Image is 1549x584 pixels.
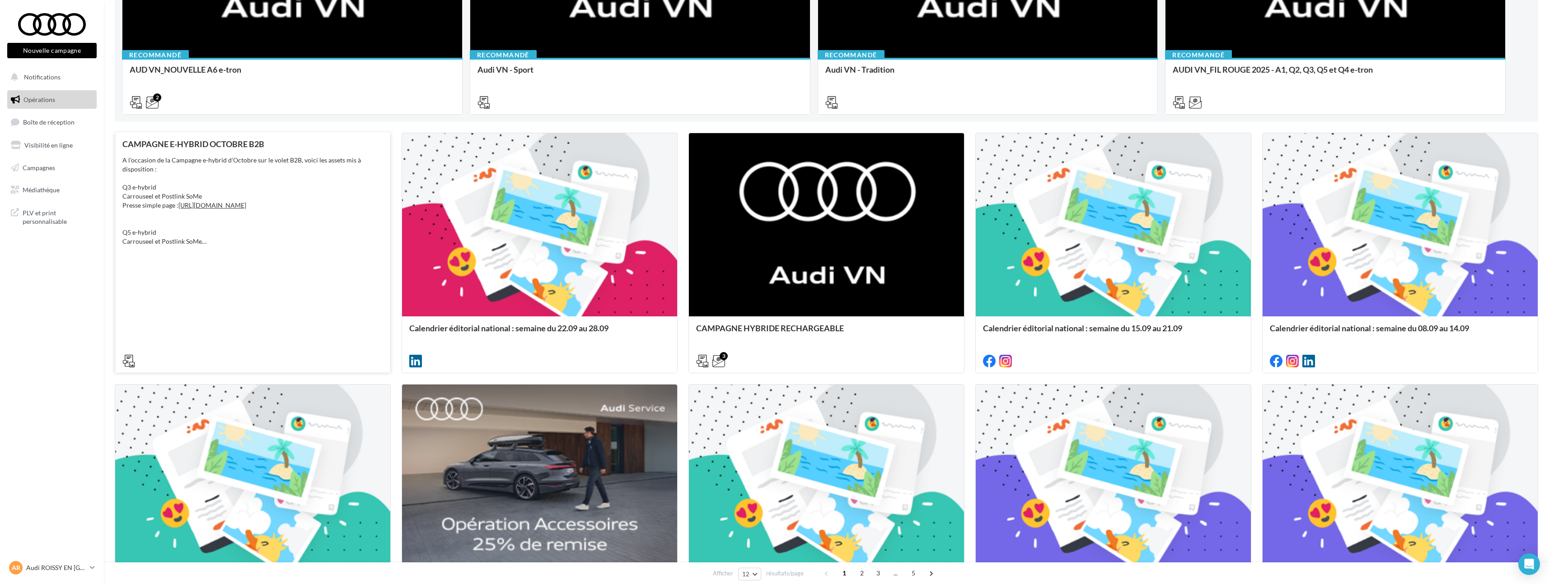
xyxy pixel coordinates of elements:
button: Notifications [5,68,95,87]
span: 1 [837,566,852,580]
a: Médiathèque [5,181,98,199]
div: Recommandé [1165,50,1232,60]
div: Calendrier éditorial national : semaine du 22.09 au 28.09 [409,324,670,342]
a: [URL][DOMAIN_NAME] [178,201,246,209]
div: Audi VN - Tradition [825,65,1151,83]
div: AUDI VN_FIL ROUGE 2025 - A1, Q2, Q3, Q5 et Q4 e-tron [1173,65,1498,83]
a: Campagnes [5,158,98,177]
a: Boîte de réception [5,112,98,132]
div: CAMPAGNE E-HYBRID OCTOBRE B2B [122,139,383,148]
div: 2 [153,93,161,102]
div: 3 [720,352,728,360]
span: AR [12,563,20,572]
div: Calendrier éditorial national : semaine du 08.09 au 14.09 [1270,324,1530,342]
span: 5 [906,566,921,580]
button: Nouvelle campagne [7,43,97,58]
span: Campagnes [23,163,55,171]
div: Audi VN - Sport [477,65,803,83]
span: 2 [855,566,869,580]
span: PLV et print personnalisable [23,207,93,226]
div: AUD VN_NOUVELLE A6 e-tron [130,65,455,83]
span: Visibilité en ligne [24,141,73,149]
div: Recommandé [122,50,189,60]
span: Médiathèque [23,186,60,194]
span: Boîte de réception [23,118,75,126]
span: Notifications [24,73,61,81]
a: PLV et print personnalisable [5,203,98,230]
div: Calendrier éditorial national : semaine du 15.09 au 21.09 [983,324,1244,342]
span: 12 [742,570,750,578]
a: Visibilité en ligne [5,136,98,155]
span: Opérations [23,96,55,103]
a: Opérations [5,90,98,109]
span: ... [889,566,903,580]
p: Audi ROISSY EN [GEOGRAPHIC_DATA] [26,563,86,572]
a: AR Audi ROISSY EN [GEOGRAPHIC_DATA] [7,559,97,576]
span: résultats/page [766,569,804,578]
div: A l'occasion de la Campagne e-hybrid d'Octobre sur le volet B2B, voici les assets mis à dispositi... [122,156,383,246]
div: Recommandé [818,50,884,60]
button: 12 [738,568,761,580]
div: CAMPAGNE HYBRIDE RECHARGEABLE [696,324,957,342]
div: Recommandé [470,50,537,60]
span: 3 [871,566,885,580]
div: Open Intercom Messenger [1518,553,1540,575]
span: Afficher [713,569,733,578]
